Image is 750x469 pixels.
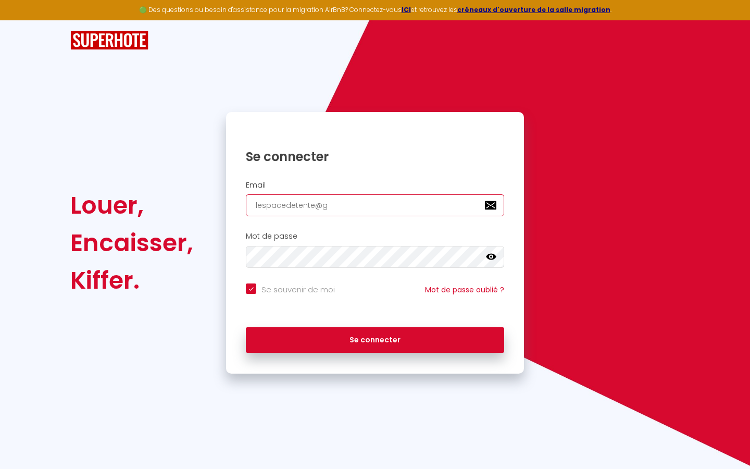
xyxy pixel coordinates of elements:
[8,4,40,35] button: Ouvrir le widget de chat LiveChat
[246,194,504,216] input: Ton Email
[70,187,193,224] div: Louer,
[246,149,504,165] h1: Se connecter
[70,31,148,50] img: SuperHote logo
[246,181,504,190] h2: Email
[246,232,504,241] h2: Mot de passe
[70,224,193,262] div: Encaisser,
[402,5,411,14] a: ICI
[457,5,610,14] a: créneaux d'ouverture de la salle migration
[70,262,193,299] div: Kiffer.
[246,327,504,353] button: Se connecter
[425,285,504,295] a: Mot de passe oublié ?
